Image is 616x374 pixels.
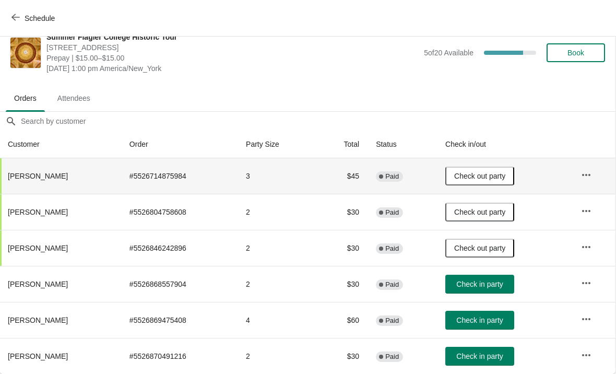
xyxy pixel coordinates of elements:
[385,244,399,253] span: Paid
[385,353,399,361] span: Paid
[317,131,368,158] th: Total
[238,266,317,302] td: 2
[454,244,505,252] span: Check out party
[238,302,317,338] td: 4
[8,316,68,324] span: [PERSON_NAME]
[46,53,419,63] span: Prepay | $15.00–$15.00
[567,49,584,57] span: Book
[10,38,41,68] img: Summer Flagler College Historic Tour
[25,14,55,22] span: Schedule
[317,158,368,194] td: $45
[454,172,505,180] span: Check out party
[456,280,503,288] span: Check in party
[238,338,317,374] td: 2
[5,9,63,28] button: Schedule
[445,311,514,330] button: Check in party
[238,131,317,158] th: Party Size
[121,230,238,266] td: # 5526846242896
[8,208,68,216] span: [PERSON_NAME]
[8,244,68,252] span: [PERSON_NAME]
[456,316,503,324] span: Check in party
[49,89,99,108] span: Attendees
[238,194,317,230] td: 2
[456,352,503,360] span: Check in party
[238,158,317,194] td: 3
[121,302,238,338] td: # 5526869475408
[445,239,514,258] button: Check out party
[424,49,473,57] span: 5 of 20 Available
[317,266,368,302] td: $30
[121,158,238,194] td: # 5526714875984
[121,131,238,158] th: Order
[8,280,68,288] span: [PERSON_NAME]
[445,167,514,185] button: Check out party
[121,266,238,302] td: # 5526868557904
[437,131,573,158] th: Check in/out
[6,89,45,108] span: Orders
[368,131,437,158] th: Status
[46,63,419,74] span: [DATE] 1:00 pm America/New_York
[385,280,399,289] span: Paid
[385,208,399,217] span: Paid
[121,338,238,374] td: # 5526870491216
[454,208,505,216] span: Check out party
[46,32,419,42] span: Summer Flagler College Historic Tour
[46,42,419,53] span: [STREET_ADDRESS]
[317,338,368,374] td: $30
[445,275,514,294] button: Check in party
[238,230,317,266] td: 2
[317,194,368,230] td: $30
[445,347,514,366] button: Check in party
[8,352,68,360] span: [PERSON_NAME]
[385,317,399,325] span: Paid
[445,203,514,221] button: Check out party
[385,172,399,181] span: Paid
[317,302,368,338] td: $60
[20,112,615,131] input: Search by customer
[547,43,605,62] button: Book
[8,172,68,180] span: [PERSON_NAME]
[317,230,368,266] td: $30
[121,194,238,230] td: # 5526804758608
